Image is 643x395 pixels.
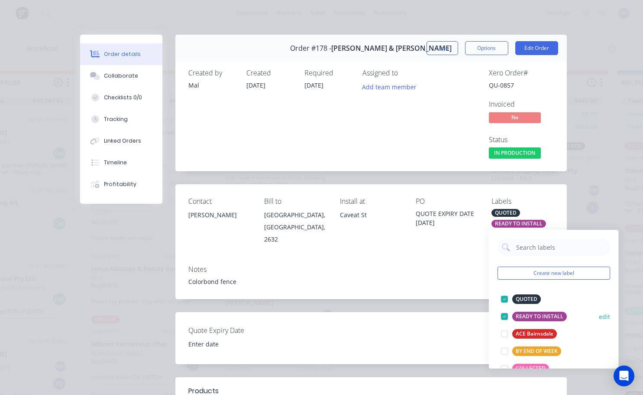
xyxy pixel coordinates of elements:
button: Create new label [498,267,610,280]
button: Tracking [80,108,162,130]
div: Created by [188,69,236,77]
div: QU-0857 [489,81,554,90]
div: QUOTED [512,294,541,304]
button: Add team member [362,81,421,92]
button: Options [465,41,508,55]
div: [GEOGRAPHIC_DATA], [GEOGRAPHIC_DATA], 2632 [264,209,326,245]
button: Close [427,41,458,55]
button: Add team member [357,81,421,92]
span: [DATE] [304,81,323,89]
div: Contact [188,197,250,206]
div: Notes [188,265,554,274]
button: Order details [80,43,162,65]
div: Install at [340,197,402,206]
div: COLLECTED [512,364,549,373]
button: Collaborate [80,65,162,87]
button: ACE Bairnsdale [498,328,560,340]
div: Timeline [104,159,127,166]
div: Caveat St [340,209,402,221]
input: Enter date [182,338,290,351]
input: Search labels [515,238,606,256]
span: Order #178 - [290,44,331,52]
button: Timeline [80,152,162,173]
span: [PERSON_NAME] & [PERSON_NAME] [331,44,452,52]
button: edit [599,312,610,321]
button: BY END OF WEEK [498,345,565,357]
div: Profitability [104,180,136,188]
div: QUOTED [491,209,520,217]
button: Edit Order [515,41,558,55]
div: BY END OF WEEK [512,346,561,356]
div: Order details [104,50,141,58]
div: Open Intercom Messenger [614,366,634,386]
div: Bill to [264,197,326,206]
div: [PERSON_NAME] [188,209,250,221]
span: [DATE] [246,81,265,89]
button: Checklists 0/0 [80,87,162,108]
div: Colorbond fence [188,277,554,286]
label: Quote Expiry Date [188,325,297,336]
div: READY TO INSTALL [512,312,567,321]
div: [PERSON_NAME] [188,209,250,237]
button: COLLECTED [498,362,553,375]
div: Created [246,69,294,77]
div: Collaborate [104,72,138,80]
div: Assigned to [362,69,449,77]
span: IN PRODUCTION [489,147,541,158]
div: Mal [188,81,236,90]
div: Status [489,136,554,144]
div: Required [304,69,352,77]
div: Linked Orders [104,137,141,145]
div: Labels [491,197,553,206]
div: Invoiced [489,100,554,108]
div: Checklists 0/0 [104,94,142,101]
button: IN PRODUCTION [489,147,541,160]
div: Caveat St [340,209,402,237]
div: ACE Bairnsdale [512,329,557,339]
button: Profitability [80,173,162,195]
button: Linked Orders [80,130,162,152]
div: QUOTE EXPIRY DATE [DATE] [416,209,478,227]
div: PO [416,197,478,206]
div: Xero Order # [489,69,554,77]
span: No [489,112,541,123]
button: READY TO INSTALL [498,310,570,323]
div: Tracking [104,115,128,123]
button: QUOTED [498,293,544,305]
div: READY TO INSTALL [491,220,546,228]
